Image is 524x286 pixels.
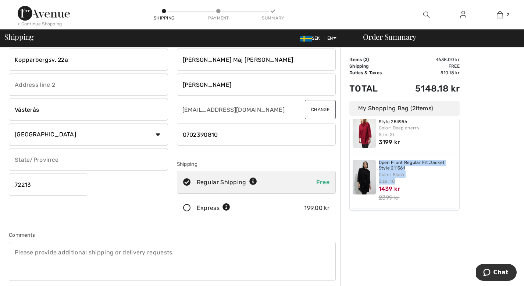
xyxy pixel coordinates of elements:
span: 2 [412,105,416,112]
span: 1439 kr [379,185,400,192]
div: My Shopping Bag ( Items) [349,101,460,116]
a: 2 [482,10,518,19]
input: E-mail [177,99,296,121]
iframe: Opens a widget where you can chat to one of our agents [476,264,517,282]
img: 1ère Avenue [18,6,70,21]
img: Swedish Frona [300,36,312,42]
td: Free [396,63,460,69]
span: Free [316,179,329,186]
div: Summary [262,15,284,21]
span: Shipping [4,33,34,40]
input: Zip/Postal Code [9,174,88,196]
div: Order Summary [354,33,520,40]
input: Address line 2 [9,74,168,96]
div: Payment [207,15,229,21]
div: Color: Deep cherry Size: XL [379,125,457,138]
input: Address line 1 [9,49,168,71]
span: 2 [507,11,509,18]
input: City [9,99,168,121]
td: Items ( ) [349,56,396,63]
div: < Continue Shopping [18,21,62,27]
s: 2399 kr [379,194,400,201]
input: Mobile [177,124,336,146]
div: Express [197,204,230,212]
td: Total [349,76,396,101]
td: 510.18 kr [396,69,460,76]
input: Last name [177,74,336,96]
td: 4638.00 kr [396,56,460,63]
span: SEK [300,36,323,41]
input: First name [177,49,336,71]
span: 2 [365,57,367,62]
img: Open Front Regular Fit Jacket Style 211361 [353,160,376,194]
a: Sign In [454,10,472,19]
img: search the website [423,10,429,19]
span: 3199 kr [379,139,400,146]
img: My Info [460,10,466,19]
div: Regular Shipping [197,178,257,187]
a: Shawl Collar Formal Jacket Style 254956 [379,113,457,125]
td: Duties & Taxes [349,69,396,76]
input: State/Province [9,149,168,171]
div: Shipping [177,160,336,168]
button: Change [305,100,336,119]
span: EN [327,36,336,41]
a: Open Front Regular Fit Jacket Style 211361 [379,160,457,171]
div: Comments [9,231,336,239]
img: My Bag [497,10,503,19]
td: Shipping [349,63,396,69]
div: Shipping [153,15,175,21]
img: Shawl Collar Formal Jacket Style 254956 [353,113,376,148]
div: 199.00 kr [304,204,329,212]
div: Color: Black Size: 18 [379,171,457,185]
td: 5148.18 kr [396,76,460,101]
